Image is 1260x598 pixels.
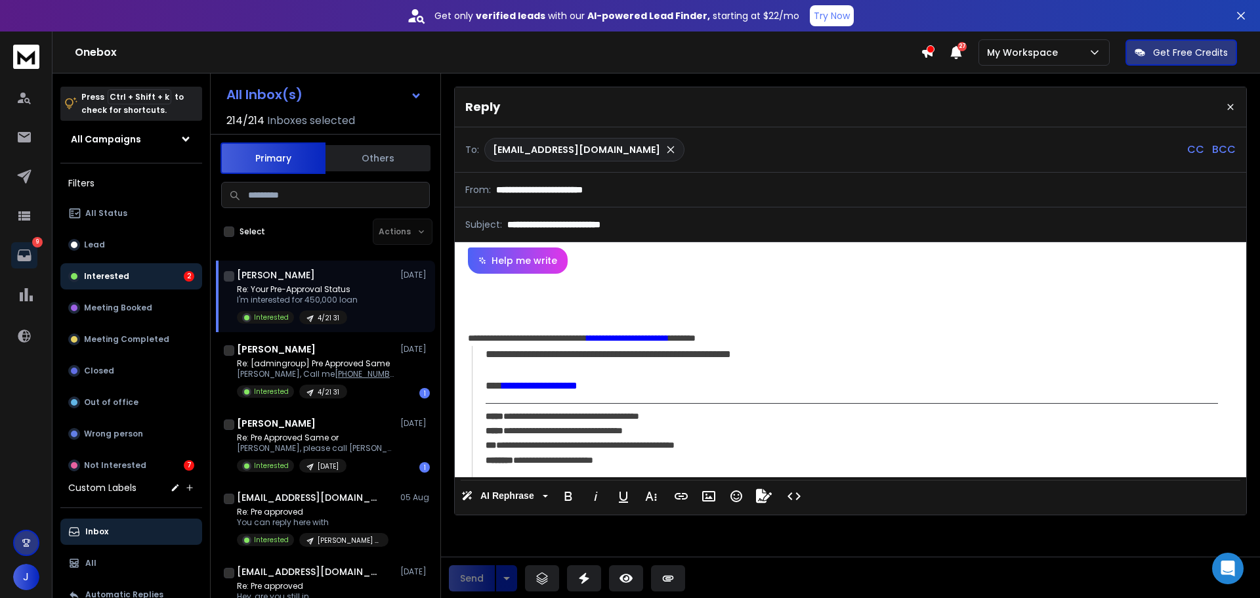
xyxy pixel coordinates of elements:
p: Get Free Credits [1153,46,1228,59]
div: 1 [419,388,430,398]
p: Interested [254,312,289,322]
div: 7 [184,460,194,471]
button: Italic (Ctrl+I) [583,483,608,509]
h1: [PERSON_NAME] [237,417,316,430]
p: Meeting Completed [84,334,169,345]
p: From: [465,183,491,196]
strong: verified leads [476,9,545,22]
h3: Custom Labels [68,481,136,494]
button: AI Rephrase [459,483,551,509]
button: Underline (Ctrl+U) [611,483,636,509]
span: Ctrl + Shift + k [108,89,171,104]
p: Wrong person [84,429,143,439]
p: Re: Your Pre-Approval Status [237,284,358,295]
p: [PERSON_NAME], please call [PERSON_NAME] [237,443,394,454]
p: I'm interested for 450,000 loan [237,295,358,305]
p: All [85,558,96,568]
button: Meeting Completed [60,326,202,352]
p: Lead [84,240,105,250]
h1: [EMAIL_ADDRESS][DOMAIN_NAME] [237,491,381,504]
button: Insert Image (Ctrl+P) [696,483,721,509]
p: Re: [admingroup] Pre Approved Same [237,358,394,369]
button: Bold (Ctrl+B) [556,483,581,509]
h1: Onebox [75,45,921,60]
p: [EMAIL_ADDRESS][DOMAIN_NAME] [493,143,660,156]
button: Closed [60,358,202,384]
span: 214 / 214 [226,113,264,129]
button: J [13,564,39,590]
p: Interested [84,271,129,282]
p: Interested [254,461,289,471]
button: All Status [60,200,202,226]
p: 4/21 31 [318,313,339,323]
p: CC [1187,142,1204,158]
p: [PERSON_NAME] Blast (Batch 15) [318,536,381,545]
button: Insert Link (Ctrl+K) [669,483,694,509]
p: 05 Aug [400,492,430,503]
p: Out of office [84,397,138,408]
button: Meeting Booked [60,295,202,321]
p: [DATE] [318,461,339,471]
h1: [PERSON_NAME] [237,343,316,356]
p: You can reply here with [237,517,388,528]
p: Subject: [465,218,502,231]
p: My Workspace [987,46,1063,59]
p: [DATE] [400,270,430,280]
p: 4/21 31 [318,387,339,397]
div: 2 [184,271,194,282]
button: Out of office [60,389,202,416]
p: Get only with our starting at $22/mo [434,9,799,22]
button: Emoticons [724,483,749,509]
p: Reply [465,98,500,116]
button: Lead [60,232,202,258]
h1: All Inbox(s) [226,88,303,101]
button: Interested2 [60,263,202,289]
p: Inbox [85,526,108,537]
p: BCC [1212,142,1236,158]
p: Try Now [814,9,850,22]
p: Re: Pre approved [237,507,388,517]
button: Get Free Credits [1125,39,1237,66]
p: All Status [85,208,127,219]
img: logo [13,45,39,69]
p: Closed [84,366,114,376]
p: [DATE] [400,344,430,354]
button: Signature [751,483,776,509]
p: [PERSON_NAME], Call me [237,369,394,379]
p: Re: Pre Approved Same or [237,433,394,443]
p: Press to check for shortcuts. [81,91,184,117]
button: Not Interested7 [60,452,202,479]
p: [DATE] [400,418,430,429]
p: To: [465,143,479,156]
p: Meeting Booked [84,303,152,313]
tcxspan: Call 607-330-1577 via 3CX [335,368,403,379]
p: Interested [254,387,289,396]
button: Try Now [810,5,854,26]
button: All Inbox(s) [216,81,432,108]
p: [DATE] [400,566,430,577]
button: All [60,550,202,576]
h3: Filters [60,174,202,192]
a: 9 [11,242,37,268]
div: 1 [419,462,430,473]
h1: [PERSON_NAME] [237,268,315,282]
strong: AI-powered Lead Finder, [587,9,710,22]
button: Inbox [60,519,202,545]
h3: Inboxes selected [267,113,355,129]
button: Code View [782,483,807,509]
p: Re: Pre approved [237,581,388,591]
h1: [EMAIL_ADDRESS][DOMAIN_NAME] [237,565,381,578]
span: AI Rephrase [478,490,537,502]
button: More Text [639,483,663,509]
span: 27 [957,42,967,51]
button: Others [325,144,430,173]
p: 9 [32,237,43,247]
button: Primary [220,142,325,174]
button: Help me write [468,247,568,274]
button: All Campaigns [60,126,202,152]
h1: All Campaigns [71,133,141,146]
label: Select [240,226,265,237]
button: Wrong person [60,421,202,447]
